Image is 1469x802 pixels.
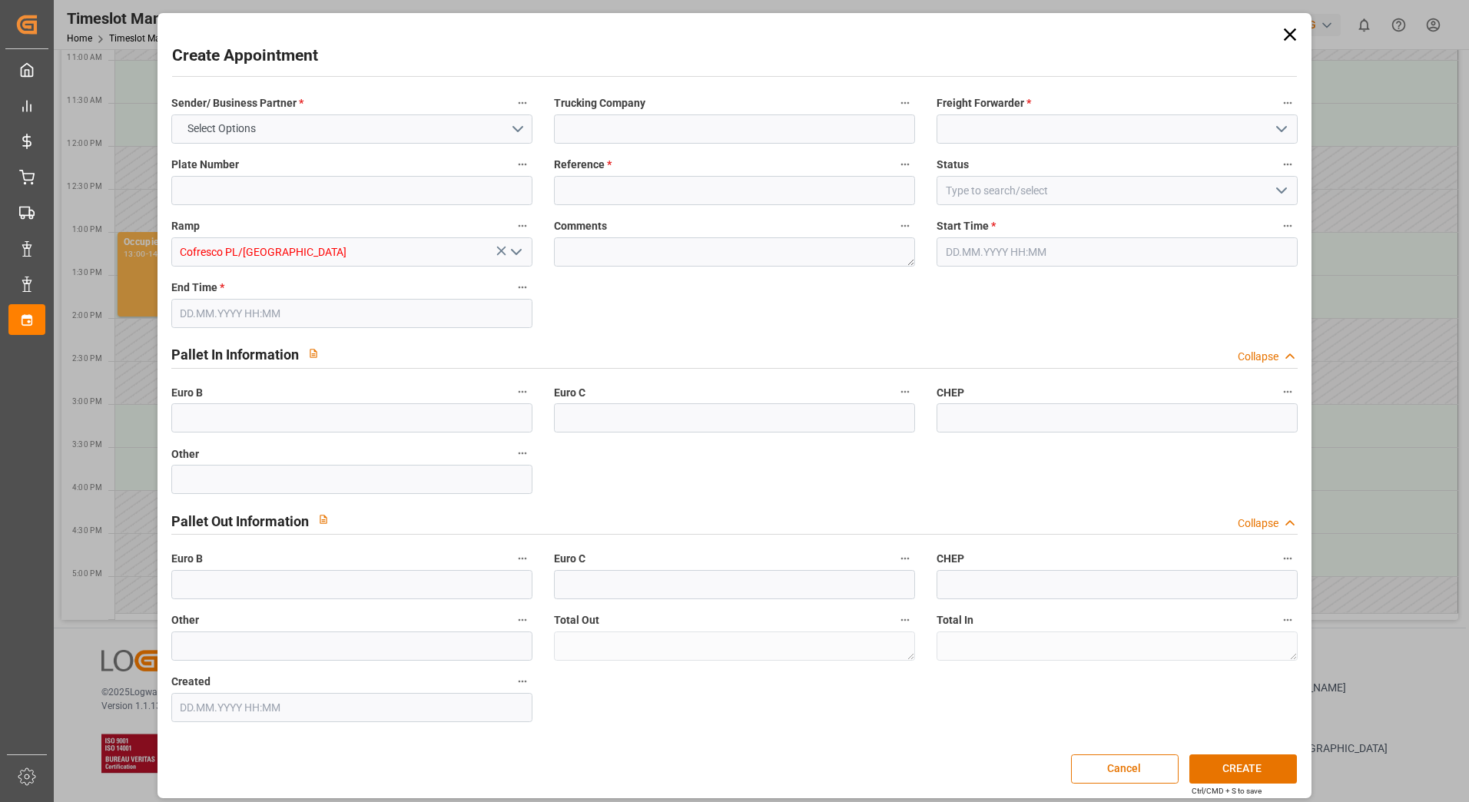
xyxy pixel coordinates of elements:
div: Collapse [1238,349,1278,365]
span: Start Time [937,218,996,234]
input: Type to search/select [171,237,532,267]
button: Ramp [512,216,532,236]
span: Euro B [171,551,203,567]
span: Reference [554,157,612,173]
button: Trucking Company [895,93,915,113]
button: Euro B [512,548,532,568]
button: Reference * [895,154,915,174]
button: Created [512,671,532,691]
button: Comments [895,216,915,236]
button: Euro B [512,382,532,402]
span: End Time [171,280,224,296]
button: open menu [171,114,532,144]
button: Freight Forwarder * [1278,93,1298,113]
button: CHEP [1278,548,1298,568]
button: open menu [503,240,526,264]
h2: Pallet In Information [171,344,299,365]
button: Plate Number [512,154,532,174]
button: Other [512,443,532,463]
input: DD.MM.YYYY HH:MM [937,237,1298,267]
button: Other [512,610,532,630]
button: Start Time * [1278,216,1298,236]
span: Created [171,674,211,690]
button: Cancel [1071,754,1179,784]
input: DD.MM.YYYY HH:MM [171,693,532,722]
button: View description [309,505,338,534]
span: Select Options [180,121,264,137]
button: Euro C [895,382,915,402]
button: Status [1278,154,1298,174]
h2: Create Appointment [172,44,318,68]
span: Other [171,446,199,462]
button: open menu [1269,179,1292,203]
span: Plate Number [171,157,239,173]
span: Total Out [554,612,599,628]
span: CHEP [937,551,964,567]
button: Total Out [895,610,915,630]
span: Euro C [554,385,585,401]
span: Freight Forwarder [937,95,1031,111]
button: open menu [1269,118,1292,141]
h2: Pallet Out Information [171,511,309,532]
span: Total In [937,612,973,628]
button: Total In [1278,610,1298,630]
button: CREATE [1189,754,1297,784]
input: DD.MM.YYYY HH:MM [171,299,532,328]
span: Comments [554,218,607,234]
input: Type to search/select [937,176,1298,205]
button: Euro C [895,548,915,568]
div: Collapse [1238,515,1278,532]
span: Other [171,612,199,628]
span: Euro C [554,551,585,567]
button: End Time * [512,277,532,297]
span: Status [937,157,969,173]
button: View description [299,339,328,368]
span: CHEP [937,385,964,401]
span: Ramp [171,218,200,234]
span: Euro B [171,385,203,401]
span: Sender/ Business Partner [171,95,303,111]
div: Ctrl/CMD + S to save [1192,785,1262,797]
button: CHEP [1278,382,1298,402]
span: Trucking Company [554,95,645,111]
button: Sender/ Business Partner * [512,93,532,113]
